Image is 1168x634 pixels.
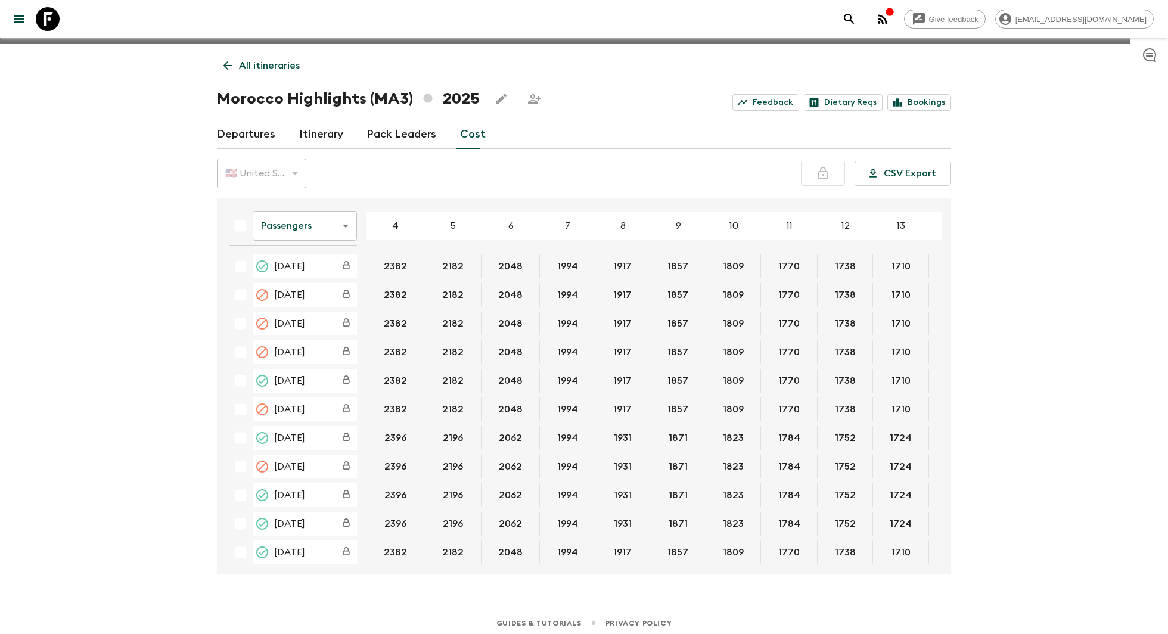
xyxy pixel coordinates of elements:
div: 18 Jan 2025; 5 [424,283,482,307]
button: 1752 [821,455,870,478]
button: 1994 [543,455,592,478]
div: 16 Mar 2025; 6 [482,426,540,450]
div: Costs are fixed. The departure date (16 Mar 2025) has passed [336,427,357,449]
div: 29 Mar 2025; 10 [706,455,761,478]
button: 1857 [653,312,703,335]
button: 1857 [653,397,703,421]
button: 1809 [709,369,758,393]
div: 25 Jan 2025; 6 [482,312,540,335]
span: Share this itinerary [523,87,546,111]
div: 16 Mar 2025; 10 [706,426,761,450]
button: 1994 [543,283,592,307]
button: 1784 [764,512,815,536]
p: All itineraries [239,58,300,73]
div: 01 Feb 2025; 12 [818,340,873,364]
button: 1752 [821,483,870,507]
div: 18 Jan 2025; 14 [929,283,985,307]
span: [EMAIL_ADDRESS][DOMAIN_NAME] [1009,15,1153,24]
svg: Cancelled [255,345,269,359]
button: 1871 [654,483,702,507]
button: 1690 [933,369,981,393]
button: 1704 [931,426,982,450]
div: 22 Feb 2025; 13 [873,397,929,421]
button: 1710 [877,369,925,393]
button: 1738 [821,397,870,421]
div: 29 Mar 2025; 7 [540,455,595,478]
button: 2182 [428,283,478,307]
button: 1917 [599,540,646,564]
div: 16 Feb 2025; 8 [595,369,650,393]
a: All itineraries [217,54,306,77]
div: 12 Jan 2025; 9 [650,254,706,278]
button: 1770 [764,540,814,564]
div: 25 Jan 2025; 11 [761,312,818,335]
div: 22 Feb 2025; 9 [650,397,706,421]
button: 1931 [599,426,646,450]
p: 9 [676,219,681,233]
button: 2396 [370,426,421,450]
div: 25 Jan 2025; 10 [706,312,761,335]
a: Give feedback [904,10,986,29]
div: 20 Apr 2025; 14 [929,512,985,536]
button: 1724 [875,426,926,450]
button: 1823 [709,483,758,507]
button: 1931 [599,483,646,507]
button: 1770 [764,397,814,421]
div: Costs are fixed. The departure date (22 Feb 2025) has passed [336,399,357,420]
div: 20 Apr 2025; 8 [595,512,650,536]
div: 12 Jan 2025; 14 [929,254,985,278]
svg: Completed [255,259,269,274]
div: 22 Feb 2025; 10 [706,397,761,421]
div: 18 Jan 2025; 12 [818,283,873,307]
div: 25 Jan 2025; 5 [424,312,482,335]
button: 2196 [428,483,477,507]
button: 2382 [369,312,421,335]
button: 1857 [653,369,703,393]
button: 1931 [599,512,646,536]
button: 1770 [764,340,814,364]
button: 1710 [877,540,925,564]
div: 25 Jan 2025; 7 [540,312,595,335]
div: 06 Apr 2025; 12 [818,483,873,507]
button: 2048 [484,283,537,307]
button: 1917 [599,369,646,393]
div: 25 Jan 2025; 14 [929,312,985,335]
div: 22 Feb 2025; 8 [595,397,650,421]
button: search adventures [837,7,861,31]
button: 2048 [484,369,537,393]
button: 1809 [709,312,758,335]
button: 1690 [933,283,981,307]
div: 01 Feb 2025; 8 [595,340,650,364]
div: 16 Mar 2025; 9 [650,426,706,450]
button: 1710 [877,312,925,335]
div: 22 Feb 2025; 11 [761,397,818,421]
div: 22 Feb 2025; 7 [540,397,595,421]
div: 04 May 2025; 4 [366,540,424,564]
button: 1857 [653,254,703,278]
button: 1738 [821,340,870,364]
button: 2196 [428,426,477,450]
button: 1770 [764,254,814,278]
div: 29 Mar 2025; 12 [818,455,873,478]
div: Costs are fixed. The departure date (25 Jan 2025) has passed [336,313,357,334]
div: 06 Apr 2025; 8 [595,483,650,507]
button: 2182 [428,312,478,335]
div: 01 Feb 2025; 6 [482,340,540,364]
span: [DATE] [274,402,305,417]
div: 18 Jan 2025; 9 [650,283,706,307]
button: 1710 [877,340,925,364]
div: 20 Apr 2025; 11 [761,512,818,536]
div: 22 Feb 2025; 5 [424,397,482,421]
button: 2396 [370,512,421,536]
div: 01 Feb 2025; 14 [929,340,985,364]
svg: Completed [255,545,269,560]
div: 01 Feb 2025; 5 [424,340,482,364]
button: 1823 [709,512,758,536]
div: 06 Apr 2025; 13 [873,483,929,507]
button: 1690 [933,340,981,364]
button: 1994 [543,254,592,278]
div: 01 Feb 2025; 10 [706,340,761,364]
div: 20 Apr 2025; 13 [873,512,929,536]
button: 2062 [484,455,536,478]
div: 01 Feb 2025; 4 [366,340,424,364]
